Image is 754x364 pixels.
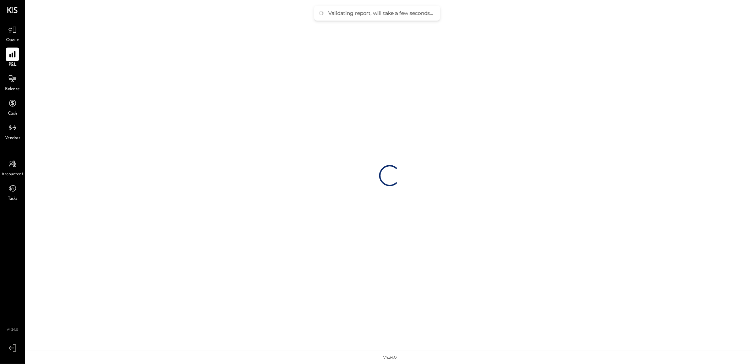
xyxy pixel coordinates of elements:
span: Vendors [5,135,20,142]
div: v 4.34.0 [383,355,397,360]
a: Vendors [0,121,24,142]
div: Validating report, will take a few seconds... [328,10,433,16]
a: Cash [0,96,24,117]
span: Accountant [2,171,23,178]
a: Queue [0,23,24,44]
a: Accountant [0,157,24,178]
span: Balance [5,86,20,93]
a: Balance [0,72,24,93]
span: Tasks [8,196,17,202]
span: Cash [8,111,17,117]
span: Queue [6,37,19,44]
a: Tasks [0,182,24,202]
span: P&L [9,62,17,68]
a: P&L [0,48,24,68]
